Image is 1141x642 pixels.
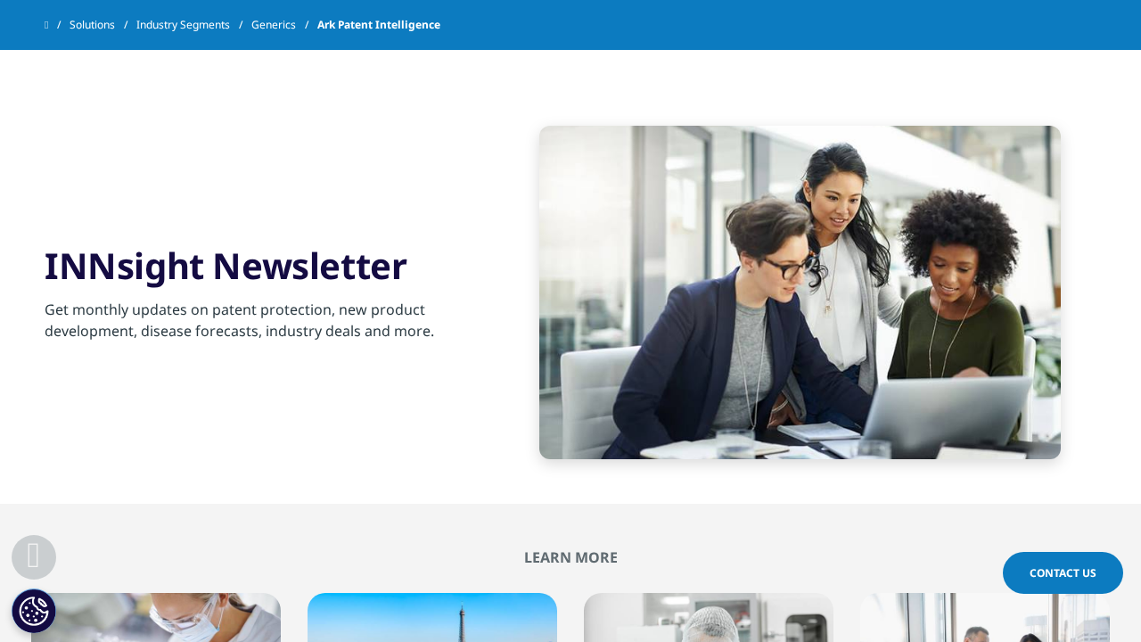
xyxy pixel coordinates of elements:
a: Industry Segments [136,9,251,41]
h3: INNsight Newsletter [45,243,477,288]
a: Contact Us [1003,552,1123,594]
img: Businesswomen looking at laptop [539,126,1061,459]
a: Solutions [70,9,136,41]
a: Generics [251,9,317,41]
span: Ark Patent Intelligence [317,9,440,41]
h2: Learn More [45,548,1096,566]
button: Cookie Settings [12,588,56,633]
div: Get monthly updates on patent protection, new product development, disease forecasts, industry de... [45,288,477,342]
span: Contact Us [1030,565,1096,580]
